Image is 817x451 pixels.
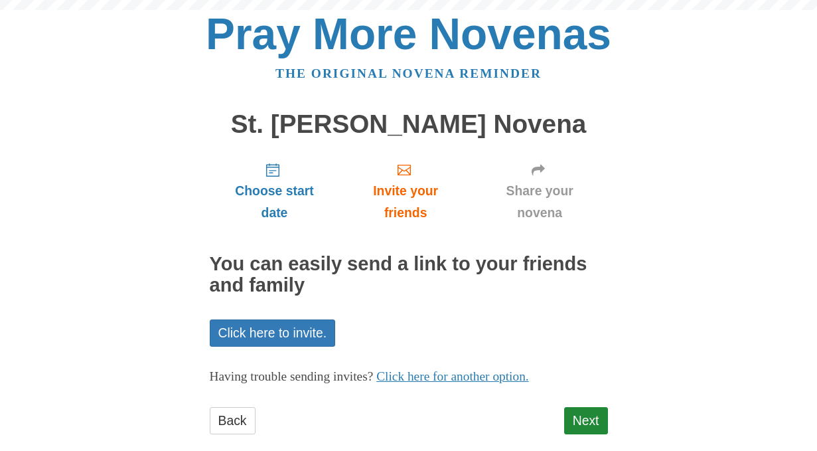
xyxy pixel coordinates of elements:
[210,319,336,347] a: Click here to invite.
[472,151,608,230] a: Share your novena
[339,151,471,230] a: Invite your friends
[210,407,256,434] a: Back
[564,407,608,434] a: Next
[223,180,327,224] span: Choose start date
[206,9,611,58] a: Pray More Novenas
[210,151,340,230] a: Choose start date
[210,110,608,139] h1: St. [PERSON_NAME] Novena
[485,180,595,224] span: Share your novena
[210,369,374,383] span: Having trouble sending invites?
[210,254,608,296] h2: You can easily send a link to your friends and family
[376,369,529,383] a: Click here for another option.
[275,66,542,80] a: The original novena reminder
[352,180,458,224] span: Invite your friends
